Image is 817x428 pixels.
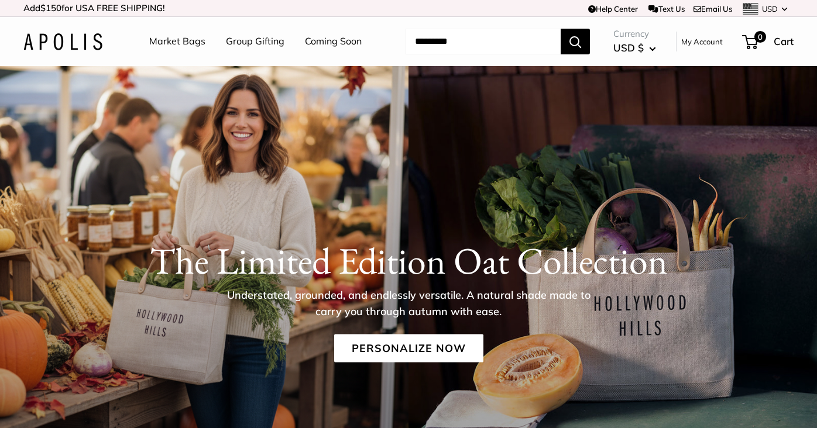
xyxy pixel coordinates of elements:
[613,39,656,57] button: USD $
[406,29,561,54] input: Search...
[23,238,794,282] h1: The Limited Edition Oat Collection
[743,32,794,51] a: 0 Cart
[694,4,732,13] a: Email Us
[754,31,766,43] span: 0
[613,42,644,54] span: USD $
[588,4,638,13] a: Help Center
[218,287,599,319] p: Understated, grounded, and endlessly versatile. A natural shade made to carry you through autumn ...
[613,26,656,42] span: Currency
[762,4,778,13] span: USD
[305,33,362,50] a: Coming Soon
[648,4,684,13] a: Text Us
[561,29,590,54] button: Search
[23,33,102,50] img: Apolis
[681,34,723,49] a: My Account
[334,334,483,362] a: Personalize Now
[40,2,61,13] span: $150
[149,33,205,50] a: Market Bags
[226,33,284,50] a: Group Gifting
[774,35,794,47] span: Cart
